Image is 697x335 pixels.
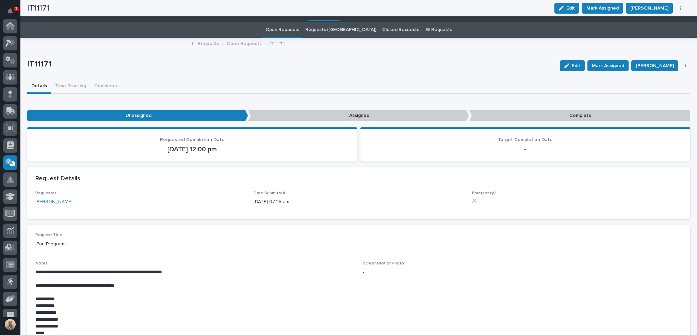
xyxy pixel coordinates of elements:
span: Target Completion Date [498,137,553,142]
span: Emergency? [472,191,496,195]
button: [PERSON_NAME] [631,60,678,71]
p: Assigned [248,110,469,121]
button: Comments [90,79,123,94]
p: iPad Programs [35,241,682,248]
p: Unassigned [27,110,248,121]
a: Closed Requests [382,22,419,38]
a: IT Requests [192,39,219,47]
p: IT11171 [269,40,285,47]
p: 1 [15,6,17,11]
div: Notifications1 [9,8,17,19]
p: - [363,269,682,276]
p: Complete [469,110,690,121]
button: Mark Assigned [587,60,629,71]
a: [PERSON_NAME] [35,198,72,205]
button: Time-Tracking [51,79,90,94]
span: [PERSON_NAME] [636,62,674,70]
span: Mark Assigned [592,62,624,70]
button: Notifications [3,4,17,18]
p: - [369,145,682,153]
span: Screenshot or Photo [363,261,404,265]
span: Request Title [35,233,62,237]
button: Edit [560,60,585,71]
span: Notes [35,261,48,265]
button: Details [27,79,51,94]
a: Requests ([GEOGRAPHIC_DATA]) [305,22,376,38]
button: users-avatar [3,317,17,332]
a: Open Requests [265,22,299,38]
a: All Requests [425,22,452,38]
span: Requested Completion Date [160,137,225,142]
p: IT11171 [27,59,554,69]
span: Edit [572,63,580,69]
p: [DATE] 07:25 am [254,198,464,205]
p: [DATE] 12:00 pm [35,145,349,153]
a: Open Requests [227,39,262,47]
span: Requester [35,191,56,195]
span: Date Submitted [254,191,285,195]
h2: Request Details [35,175,80,183]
